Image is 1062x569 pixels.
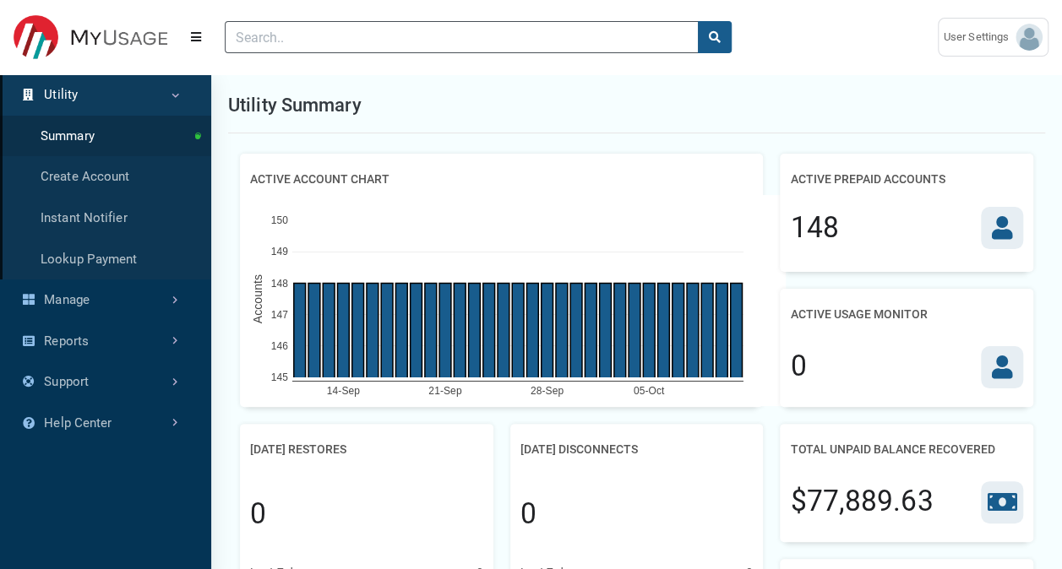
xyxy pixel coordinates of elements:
button: search [698,21,732,53]
a: User Settings [938,18,1048,57]
h2: [DATE] Disconnects [520,434,638,465]
button: Menu [181,22,211,52]
div: 0 [250,493,266,535]
span: User Settings [944,29,1016,46]
img: ESITESTV3 Logo [14,15,167,60]
div: 148 [790,207,838,249]
h2: Active Prepaid Accounts [790,164,945,195]
h1: Utility Summary [228,91,362,119]
h2: Active Account Chart [250,164,389,195]
div: $77,889.63 [790,480,933,523]
h2: Active Usage Monitor [790,299,927,330]
h2: [DATE] Restores [250,434,346,465]
input: Search [225,21,699,53]
div: 0 [520,493,536,535]
div: 0 [790,345,806,387]
h2: Total Unpaid Balance Recovered [790,434,994,465]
